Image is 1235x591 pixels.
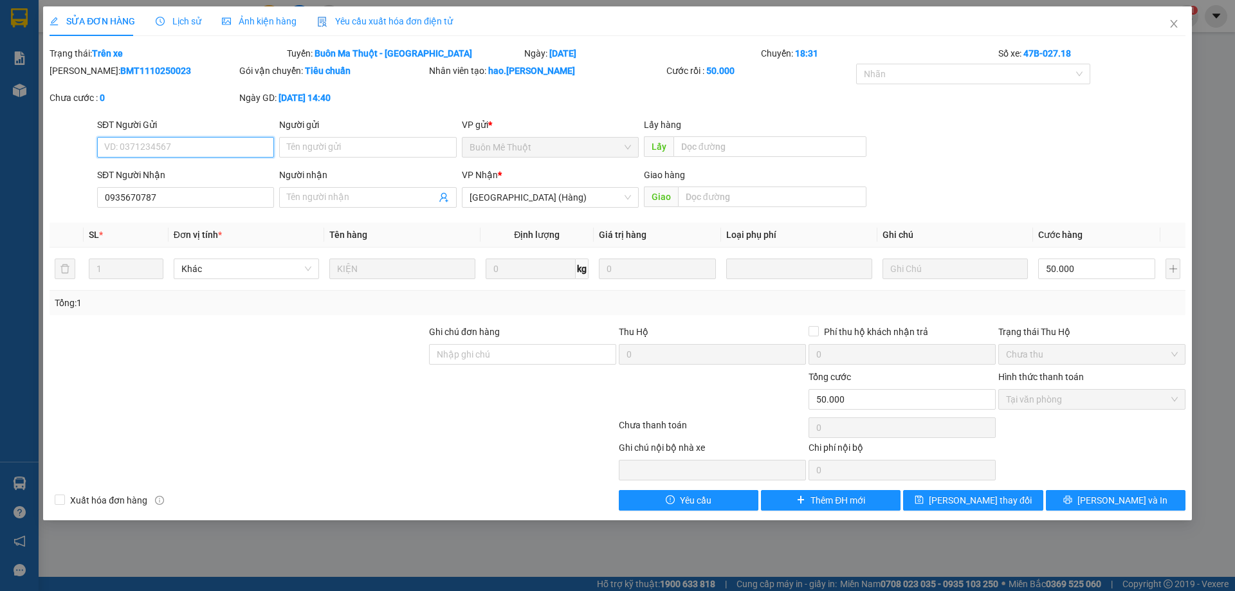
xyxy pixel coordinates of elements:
[89,230,99,240] span: SL
[97,168,274,182] div: SĐT Người Nhận
[599,230,646,240] span: Giá trị hàng
[819,325,933,339] span: Phí thu hộ khách nhận trả
[156,17,165,26] span: clock-circle
[619,327,648,337] span: Thu Hộ
[97,118,274,132] div: SĐT Người Gửi
[997,46,1187,60] div: Số xe:
[100,93,105,103] b: 0
[329,230,367,240] span: Tên hàng
[429,64,664,78] div: Nhân viên tạo:
[462,118,639,132] div: VP gửi
[810,493,865,507] span: Thêm ĐH mới
[549,48,576,59] b: [DATE]
[617,418,807,441] div: Chưa thanh toán
[462,170,498,180] span: VP Nhận
[915,495,924,505] span: save
[619,490,758,511] button: exclamation-circleYêu cầu
[239,91,426,105] div: Ngày GD:
[998,325,1185,339] div: Trạng thái Thu Hộ
[174,230,222,240] span: Đơn vị tính
[761,490,901,511] button: plusThêm ĐH mới
[809,441,996,460] div: Chi phí nội bộ
[156,16,201,26] span: Lịch sử
[883,259,1028,279] input: Ghi Chú
[666,64,854,78] div: Cước rồi :
[329,259,475,279] input: VD: Bàn, Ghế
[92,48,123,59] b: Trên xe
[181,259,311,278] span: Khác
[1046,490,1185,511] button: printer[PERSON_NAME] và In
[429,344,616,365] input: Ghi chú đơn hàng
[470,138,631,157] span: Buôn Mê Thuột
[65,493,152,507] span: Xuất hóa đơn hàng
[279,168,456,182] div: Người nhận
[120,66,191,76] b: BMT1110250023
[488,66,575,76] b: hao.[PERSON_NAME]
[929,493,1032,507] span: [PERSON_NAME] thay đổi
[998,372,1084,382] label: Hình thức thanh toán
[644,186,678,207] span: Giao
[644,120,681,130] span: Lấy hàng
[644,170,685,180] span: Giao hàng
[305,66,351,76] b: Tiêu chuẩn
[523,46,760,60] div: Ngày:
[576,259,589,279] span: kg
[470,188,631,207] span: Đà Nẵng (Hàng)
[279,93,331,103] b: [DATE] 14:40
[286,46,523,60] div: Tuyến:
[877,223,1033,248] th: Ghi chú
[1023,48,1071,59] b: 47B-027.18
[1166,259,1180,279] button: plus
[1169,19,1179,29] span: close
[50,91,237,105] div: Chưa cước :
[50,16,135,26] span: SỬA ĐƠN HÀNG
[279,118,456,132] div: Người gửi
[439,192,449,203] span: user-add
[514,230,560,240] span: Định lượng
[680,493,711,507] span: Yêu cầu
[796,495,805,505] span: plus
[678,186,866,207] input: Dọc đường
[1038,230,1083,240] span: Cước hàng
[48,46,286,60] div: Trạng thái:
[599,259,716,279] input: 0
[809,372,851,382] span: Tổng cước
[619,441,806,460] div: Ghi chú nội bộ nhà xe
[239,64,426,78] div: Gói vận chuyển:
[222,16,297,26] span: Ảnh kiện hàng
[222,17,231,26] span: picture
[666,495,675,505] span: exclamation-circle
[721,223,877,248] th: Loại phụ phí
[706,66,735,76] b: 50.000
[315,48,472,59] b: Buôn Ma Thuột - [GEOGRAPHIC_DATA]
[1006,345,1178,364] span: Chưa thu
[155,496,164,505] span: info-circle
[50,17,59,26] span: edit
[1006,390,1178,409] span: Tại văn phòng
[903,490,1043,511] button: save[PERSON_NAME] thay đổi
[795,48,818,59] b: 18:31
[55,296,477,310] div: Tổng: 1
[673,136,866,157] input: Dọc đường
[1077,493,1167,507] span: [PERSON_NAME] và In
[760,46,997,60] div: Chuyến:
[50,64,237,78] div: [PERSON_NAME]:
[317,17,327,27] img: icon
[429,327,500,337] label: Ghi chú đơn hàng
[1156,6,1192,42] button: Close
[1063,495,1072,505] span: printer
[644,136,673,157] span: Lấy
[317,16,453,26] span: Yêu cầu xuất hóa đơn điện tử
[55,259,75,279] button: delete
